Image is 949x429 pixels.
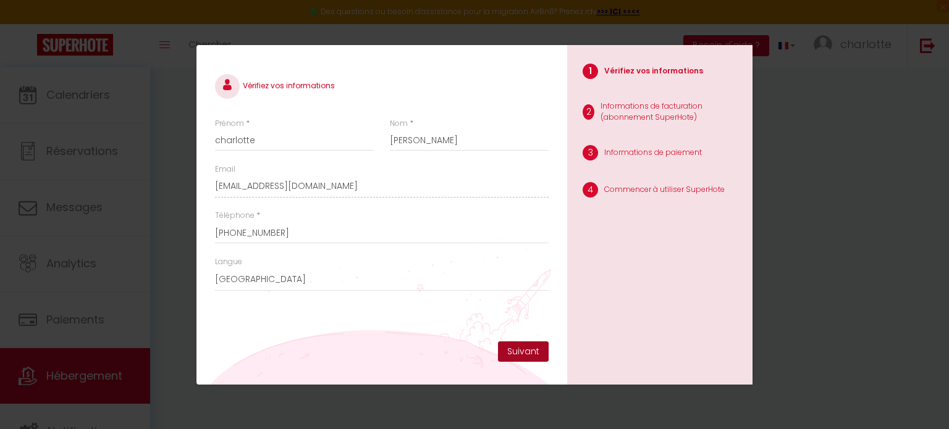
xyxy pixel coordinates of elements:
li: Informations de facturation (abonnement SuperHote) [567,94,753,133]
label: Nom [390,118,408,130]
span: 3 [583,145,598,160]
li: Informations de paiement [567,139,753,170]
span: 2 [583,104,594,120]
label: Prénom [215,118,244,130]
span: 1 [583,64,598,79]
span: 4 [583,182,598,198]
h4: Vérifiez vos informations [215,74,549,99]
label: Email [215,164,235,175]
li: Vérifiez vos informations [567,57,753,88]
li: Commencer à utiliser SuperHote [567,176,753,207]
label: Téléphone [215,210,255,222]
label: Langue [215,256,242,268]
button: Suivant [498,341,549,362]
